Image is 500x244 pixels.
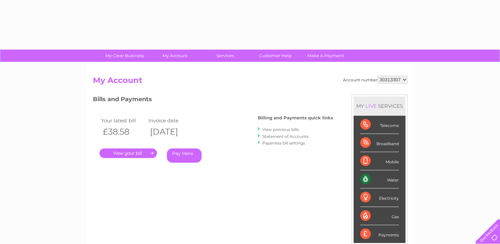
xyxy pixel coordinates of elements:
[360,116,399,134] div: Telecoms
[198,50,252,62] a: Services
[93,95,333,106] h3: Bills and Payments
[147,116,194,125] td: Invoice date
[360,207,399,225] div: Gas
[360,188,399,207] div: Electricity
[258,115,333,120] h4: Billing and Payments quick links
[93,76,407,88] h2: My Account
[360,225,399,243] div: Payments
[248,50,303,62] a: Customer Help
[354,97,405,115] div: MY SERVICES
[99,148,157,158] a: .
[360,170,399,188] div: Water
[343,76,407,84] div: Account number
[147,125,194,139] th: [DATE]
[99,125,147,139] th: £38.58
[262,134,309,139] a: Statement of Accounts
[262,141,305,145] a: Paperless bill settings
[360,134,399,152] div: Broadband
[167,148,202,163] a: Pay Here
[148,50,202,62] a: My Account
[262,127,299,132] a: View previous bills
[97,50,152,62] a: My Clear Business
[360,152,399,170] div: Mobile
[298,50,353,62] a: Make A Payment
[99,116,147,125] td: Your latest bill
[364,103,378,109] div: LIVE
